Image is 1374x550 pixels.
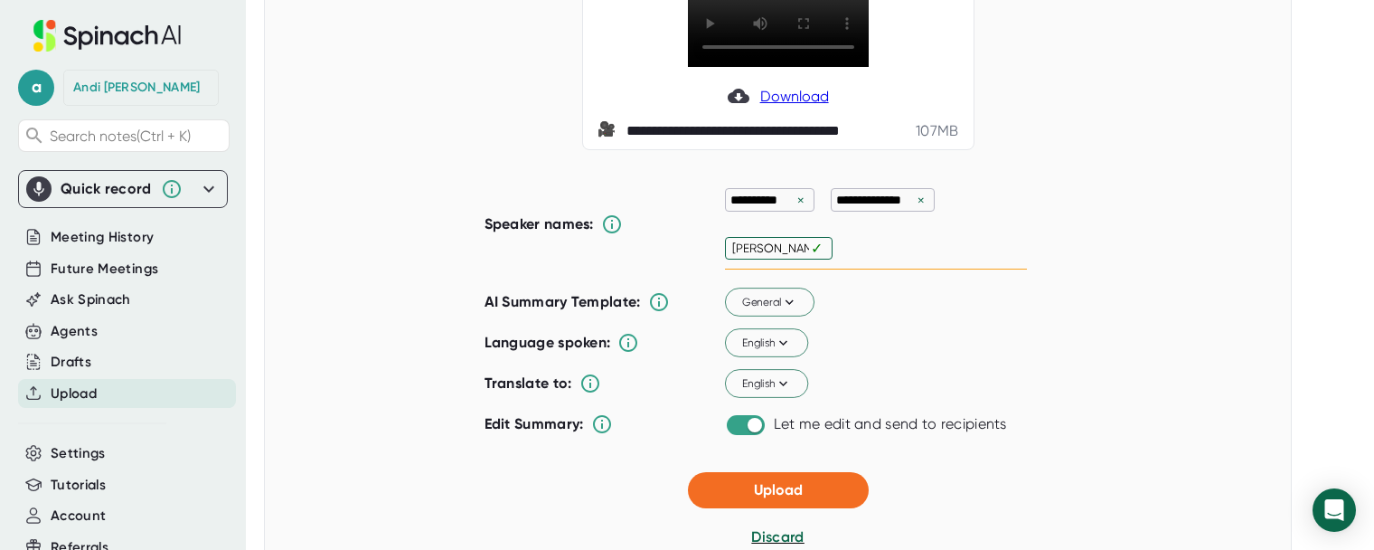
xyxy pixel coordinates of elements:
[51,384,97,404] button: Upload
[774,415,1007,433] div: Let me edit and send to recipients
[485,293,641,311] b: AI Summary Template:
[51,259,158,280] button: Future Meetings
[754,481,803,498] span: Upload
[688,472,869,508] button: Upload
[485,375,572,392] b: Translate to:
[51,475,106,496] button: Tutorials
[760,88,829,105] span: Download
[61,180,152,198] div: Quick record
[51,352,91,373] button: Drafts
[811,240,827,257] div: ✓
[741,335,791,351] span: English
[26,171,220,207] div: Quick record
[73,80,200,96] div: Andi Limon
[51,506,106,526] button: Account
[485,215,594,232] b: Speaker names:
[913,192,929,209] div: ×
[485,415,584,432] b: Edit Summary:
[51,289,131,310] button: Ask Spinach
[51,321,98,342] button: Agents
[793,192,809,209] div: ×
[51,443,106,464] button: Settings
[751,526,804,548] button: Discard
[598,120,619,142] span: video
[18,70,54,106] span: a
[751,528,804,545] span: Discard
[50,128,191,145] span: Search notes (Ctrl + K)
[741,294,797,310] span: General
[916,122,959,140] div: 107 MB
[725,289,814,318] button: General
[741,375,791,392] span: English
[728,85,829,107] a: Download
[485,334,611,351] b: Language spoken:
[725,370,808,399] button: English
[1313,488,1356,532] div: Open Intercom Messenger
[725,329,808,358] button: English
[51,227,154,248] button: Meeting History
